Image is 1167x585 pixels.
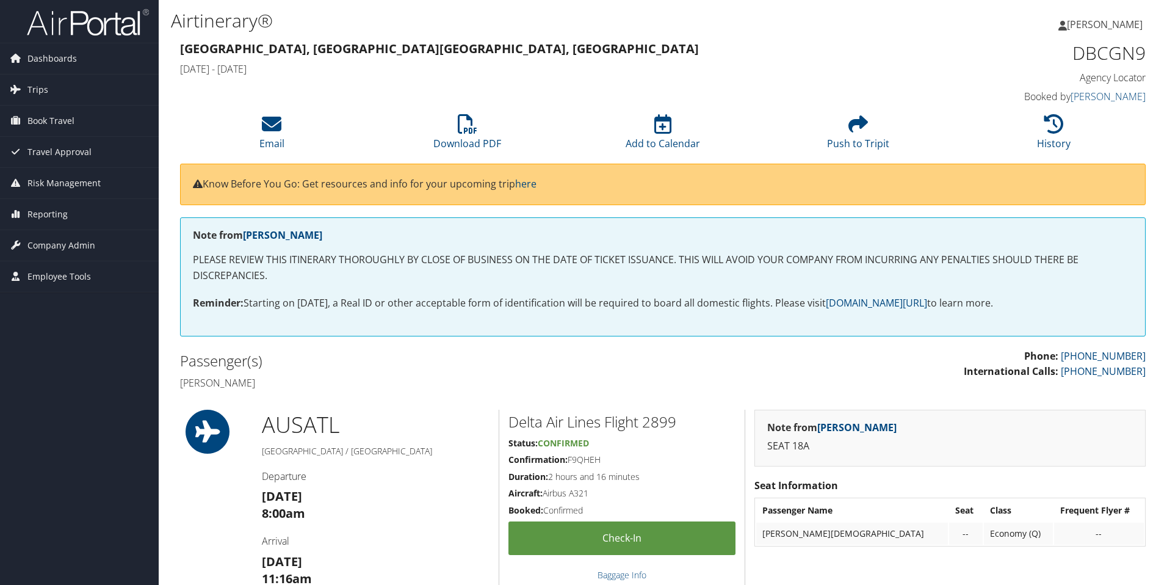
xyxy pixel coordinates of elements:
[1061,349,1146,363] a: [PHONE_NUMBER]
[508,487,543,499] strong: Aircraft:
[262,488,302,504] strong: [DATE]
[756,500,947,521] th: Passenger Name
[193,252,1133,283] p: PLEASE REVIEW THIS ITINERARY THOROUGHLY BY CLOSE OF BUSINESS ON THE DATE OF TICKET ISSUANCE. THIS...
[193,296,1133,311] p: Starting on [DATE], a Real ID or other acceptable form of identification will be required to boar...
[964,365,1058,378] strong: International Calls:
[262,410,490,440] h1: AUS ATL
[1054,500,1144,521] th: Frequent Flyer #
[918,90,1146,103] h4: Booked by
[508,471,735,483] h5: 2 hours and 16 minutes
[1037,121,1071,150] a: History
[1067,18,1143,31] span: [PERSON_NAME]
[180,62,900,76] h4: [DATE] - [DATE]
[767,438,1133,454] p: SEAT 18A
[27,168,101,198] span: Risk Management
[949,500,983,521] th: Seat
[27,230,95,261] span: Company Admin
[180,376,654,390] h4: [PERSON_NAME]
[508,504,735,517] h5: Confirmed
[984,500,1053,521] th: Class
[27,43,77,74] span: Dashboards
[827,121,889,150] a: Push to Tripit
[27,74,48,105] span: Trips
[538,437,589,449] span: Confirmed
[243,228,322,242] a: [PERSON_NAME]
[955,528,977,539] div: --
[27,199,68,230] span: Reporting
[817,421,897,434] a: [PERSON_NAME]
[262,505,305,521] strong: 8:00am
[508,412,735,432] h2: Delta Air Lines Flight 2899
[918,71,1146,84] h4: Agency Locator
[626,121,700,150] a: Add to Calendar
[984,523,1053,545] td: Economy (Q)
[508,437,538,449] strong: Status:
[27,8,149,37] img: airportal-logo.png
[193,296,244,310] strong: Reminder:
[508,454,735,466] h5: F9QHEH
[180,351,654,371] h2: Passenger(s)
[433,121,501,150] a: Download PDF
[27,261,91,292] span: Employee Tools
[193,176,1133,192] p: Know Before You Go: Get resources and info for your upcoming trip
[767,421,897,434] strong: Note from
[262,445,490,457] h5: [GEOGRAPHIC_DATA] / [GEOGRAPHIC_DATA]
[508,521,735,555] a: Check-in
[1024,349,1058,363] strong: Phone:
[508,471,548,482] strong: Duration:
[754,479,838,492] strong: Seat Information
[259,121,284,150] a: Email
[1061,365,1146,378] a: [PHONE_NUMBER]
[598,569,646,581] a: Baggage Info
[1071,90,1146,103] a: [PERSON_NAME]
[826,296,927,310] a: [DOMAIN_NAME][URL]
[508,487,735,500] h5: Airbus A321
[262,470,490,483] h4: Departure
[262,553,302,570] strong: [DATE]
[193,228,322,242] strong: Note from
[918,40,1146,66] h1: DBCGN9
[756,523,947,545] td: [PERSON_NAME][DEMOGRAPHIC_DATA]
[27,137,92,167] span: Travel Approval
[1058,6,1155,43] a: [PERSON_NAME]
[171,8,827,34] h1: Airtinerary®
[515,177,537,191] a: here
[1060,528,1138,539] div: --
[27,106,74,136] span: Book Travel
[508,504,543,516] strong: Booked:
[262,534,490,548] h4: Arrival
[508,454,568,465] strong: Confirmation:
[180,40,699,57] strong: [GEOGRAPHIC_DATA], [GEOGRAPHIC_DATA] [GEOGRAPHIC_DATA], [GEOGRAPHIC_DATA]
